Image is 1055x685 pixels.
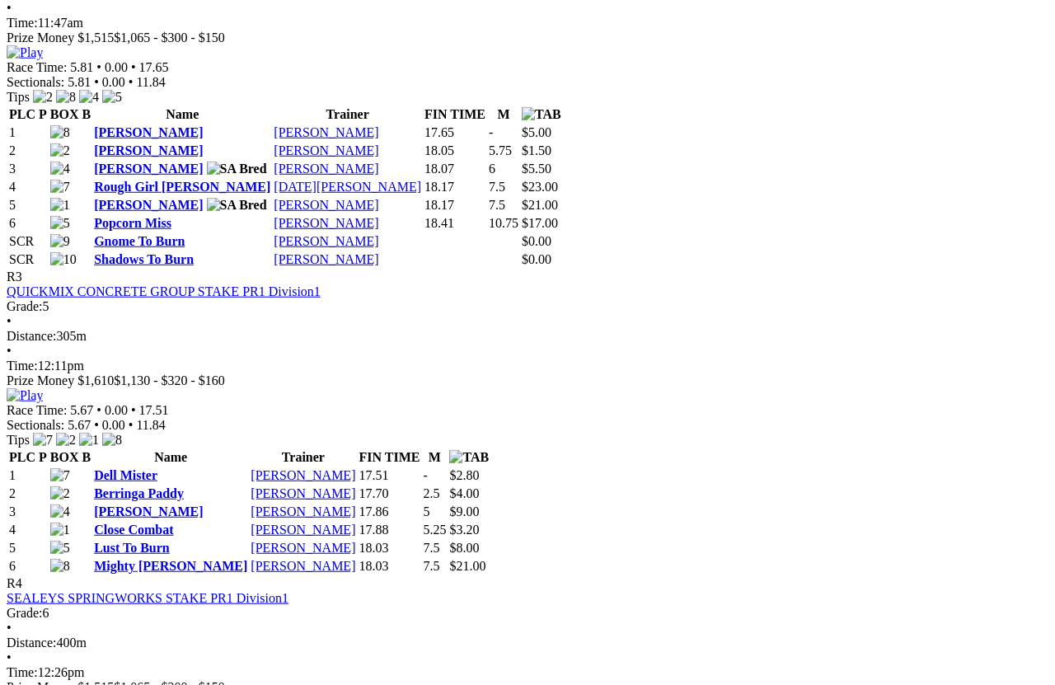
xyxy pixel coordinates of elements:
[94,252,194,266] a: Shadows To Burn
[9,107,35,121] span: PLC
[449,486,479,500] span: $4.00
[7,606,43,620] span: Grade:
[129,418,134,432] span: •
[114,30,225,45] span: $1,065 - $300 - $150
[424,161,486,177] td: 18.07
[489,125,493,139] text: -
[79,433,99,448] img: 1
[7,75,64,89] span: Sectionals:
[522,216,558,230] span: $17.00
[8,215,48,232] td: 6
[522,162,551,176] span: $5.50
[50,523,70,537] img: 1
[7,433,30,447] span: Tips
[7,418,64,432] span: Sectionals:
[358,558,420,575] td: 18.03
[7,284,321,298] a: QUICKMIX CONCRETE GROUP STAKE PR1 Division1
[94,125,203,139] a: [PERSON_NAME]
[50,125,70,140] img: 8
[102,433,122,448] img: 8
[139,403,169,417] span: 17.51
[68,418,91,432] span: 5.67
[79,90,99,105] img: 4
[50,541,70,556] img: 5
[423,523,446,537] text: 5.25
[33,90,53,105] img: 2
[94,541,170,555] a: Lust To Burn
[50,198,70,213] img: 1
[94,143,203,157] a: [PERSON_NAME]
[50,486,70,501] img: 2
[129,75,134,89] span: •
[136,418,165,432] span: 11.84
[358,486,420,502] td: 17.70
[7,329,1048,344] div: 305m
[449,468,479,482] span: $2.80
[358,467,420,484] td: 17.51
[489,180,505,194] text: 7.5
[274,162,378,176] a: [PERSON_NAME]
[39,450,47,464] span: P
[93,449,248,466] th: Name
[424,143,486,159] td: 18.05
[96,60,101,74] span: •
[7,359,38,373] span: Time:
[251,523,355,537] a: [PERSON_NAME]
[50,216,70,231] img: 5
[50,559,70,574] img: 8
[7,16,1048,30] div: 11:47am
[251,468,355,482] a: [PERSON_NAME]
[7,1,12,15] span: •
[94,418,99,432] span: •
[94,559,247,573] a: Mighty [PERSON_NAME]
[94,486,184,500] a: Berringa Paddy
[489,162,495,176] text: 6
[8,522,48,538] td: 4
[94,468,157,482] a: Dell Mister
[7,344,12,358] span: •
[274,180,421,194] a: [DATE][PERSON_NAME]
[50,180,70,195] img: 7
[7,403,67,417] span: Race Time:
[50,234,70,249] img: 9
[94,504,203,518] a: [PERSON_NAME]
[358,522,420,538] td: 17.88
[522,125,551,139] span: $5.00
[7,314,12,328] span: •
[423,504,429,518] text: 5
[50,252,77,267] img: 10
[489,198,505,212] text: 7.5
[8,143,48,159] td: 2
[8,197,48,213] td: 5
[82,107,91,121] span: B
[8,558,48,575] td: 6
[7,665,1048,680] div: 12:26pm
[50,468,70,483] img: 7
[94,75,99,89] span: •
[8,179,48,195] td: 4
[274,234,378,248] a: [PERSON_NAME]
[207,198,267,213] img: SA Bred
[105,60,128,74] span: 0.00
[274,198,378,212] a: [PERSON_NAME]
[449,559,485,573] span: $21.00
[273,106,422,123] th: Trainer
[102,90,122,105] img: 5
[7,636,56,650] span: Distance:
[489,143,512,157] text: 5.75
[7,591,288,605] a: SEALEYS SPRINGWORKS STAKE PR1 Division1
[423,541,439,555] text: 7.5
[358,449,420,466] th: FIN TIME
[131,403,136,417] span: •
[274,252,378,266] a: [PERSON_NAME]
[424,106,486,123] th: FIN TIME
[449,541,479,555] span: $8.00
[7,60,67,74] span: Race Time:
[358,540,420,556] td: 18.03
[7,90,30,104] span: Tips
[423,468,427,482] text: -
[522,143,551,157] span: $1.50
[358,504,420,520] td: 17.86
[8,233,48,250] td: SCR
[33,433,53,448] img: 7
